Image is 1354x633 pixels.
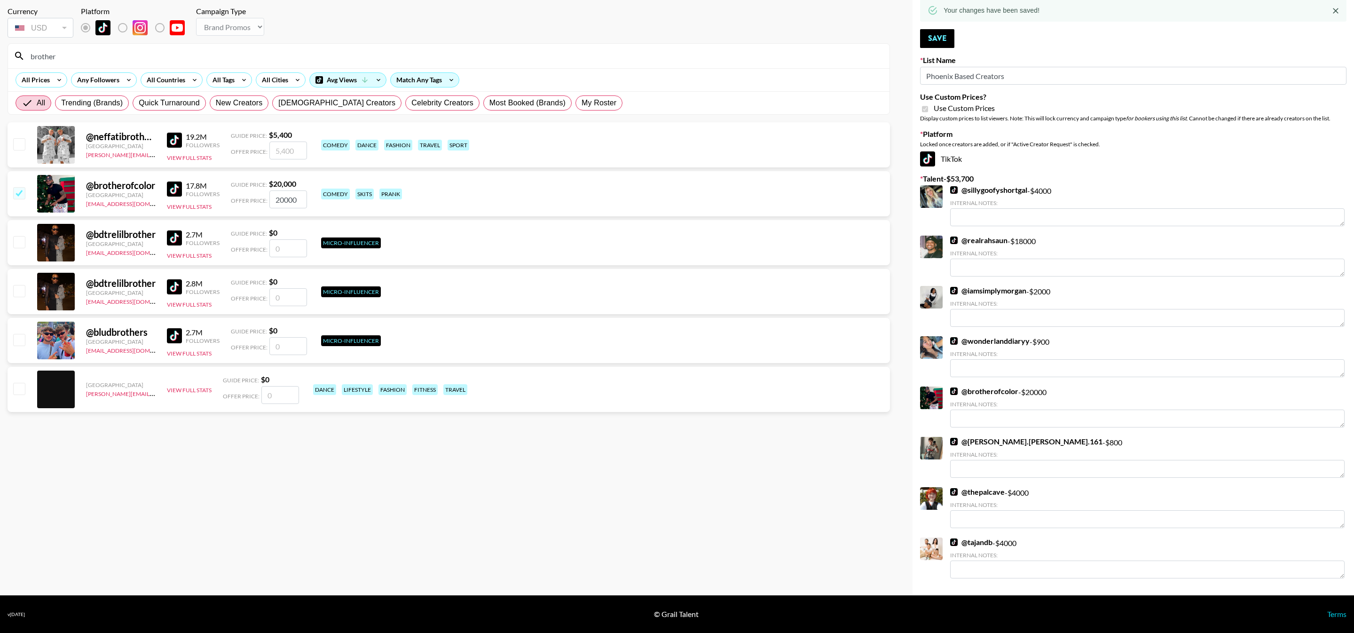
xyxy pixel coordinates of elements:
button: View Full Stats [167,350,212,357]
div: Internal Notes: [950,552,1345,559]
span: New Creators [216,97,263,109]
span: Offer Price: [231,295,268,302]
img: TikTok [167,182,182,197]
div: fashion [384,140,412,150]
div: - $ 4000 [950,185,1345,226]
div: Currency is locked to USD [8,16,73,40]
div: sport [448,140,469,150]
div: [GEOGRAPHIC_DATA] [86,142,156,150]
div: prank [379,189,402,199]
a: @iamsimplymorgan [950,286,1026,295]
input: 0 [269,337,307,355]
div: 19.2M [186,132,220,142]
img: Instagram [133,20,148,35]
input: 20,000 [269,190,307,208]
span: All [37,97,45,109]
div: - $ 900 [950,336,1345,377]
div: Internal Notes: [950,199,1345,206]
input: 0 [261,386,299,404]
div: Any Followers [71,73,121,87]
button: View Full Stats [167,301,212,308]
img: TikTok [950,488,958,496]
div: [GEOGRAPHIC_DATA] [86,381,156,388]
button: View Full Stats [167,203,212,210]
div: skits [355,189,374,199]
div: Internal Notes: [950,451,1345,458]
strong: $ 0 [269,228,277,237]
span: Offer Price: [223,393,260,400]
a: [PERSON_NAME][EMAIL_ADDRESS][DOMAIN_NAME] [86,150,225,158]
span: Guide Price: [231,328,267,335]
img: TikTok [950,337,958,345]
a: @thepalcave [950,487,1005,497]
div: Match Any Tags [391,73,459,87]
div: - $ 2000 [950,286,1345,327]
span: Guide Price: [231,279,267,286]
div: - $ 800 [950,437,1345,478]
span: Offer Price: [231,246,268,253]
div: [GEOGRAPHIC_DATA] [86,191,156,198]
span: Quick Turnaround [139,97,200,109]
div: Campaign Type [196,7,264,16]
button: Save [920,29,954,48]
span: Offer Price: [231,344,268,351]
div: USD [9,20,71,36]
div: dance [313,384,336,395]
button: View Full Stats [167,252,212,259]
div: Display custom prices to list viewers. Note: This will lock currency and campaign type . Cannot b... [920,115,1346,122]
div: dance [355,140,378,150]
div: All Countries [141,73,187,87]
div: All Prices [16,73,52,87]
a: @[PERSON_NAME].[PERSON_NAME].161 [950,437,1102,446]
img: TikTok [950,237,958,244]
div: Currency [8,7,73,16]
strong: $ 20,000 [269,179,296,188]
input: 5,400 [269,142,307,159]
a: [EMAIL_ADDRESS][DOMAIN_NAME] [86,345,181,354]
div: travel [443,384,467,395]
div: @ bdtrelilbrother [86,229,156,240]
span: Guide Price: [231,132,267,139]
img: YouTube [170,20,185,35]
a: [EMAIL_ADDRESS][DOMAIN_NAME] [86,296,181,305]
span: Trending (Brands) [61,97,123,109]
div: Your changes have been saved! [944,2,1039,19]
img: TikTok [950,438,958,445]
div: - $ 4000 [950,487,1345,528]
div: Internal Notes: [950,401,1345,408]
div: v [DATE] [8,611,25,617]
a: @wonderlanddiaryy [950,336,1030,346]
div: Micro-Influencer [321,286,381,297]
div: 2.8M [186,279,220,288]
a: @sillygoofyshortgal [950,185,1027,195]
a: @brotherofcolor [950,387,1018,396]
span: Offer Price: [231,148,268,155]
div: - $ 18000 [950,236,1345,277]
div: [GEOGRAPHIC_DATA] [86,240,156,247]
input: Search by User Name [25,48,884,63]
div: © Grail Talent [654,609,699,619]
span: My Roster [582,97,616,109]
a: @realrahsaun [950,236,1008,245]
img: TikTok [167,133,182,148]
div: @ brotherofcolor [86,180,156,191]
img: TikTok [167,230,182,245]
input: 0 [269,239,307,257]
button: View Full Stats [167,387,212,394]
div: Micro-Influencer [321,237,381,248]
span: Celebrity Creators [411,97,473,109]
strong: $ 0 [269,277,277,286]
button: View Full Stats [167,154,212,161]
div: Internal Notes: [950,300,1345,307]
label: Platform [920,129,1346,139]
div: Followers [186,337,220,344]
strong: $ 5,400 [269,130,292,139]
label: Talent - $ 53,700 [920,174,1346,183]
span: Guide Price: [231,230,267,237]
a: [EMAIL_ADDRESS][DOMAIN_NAME] [86,247,181,256]
img: TikTok [920,151,935,166]
div: Internal Notes: [950,250,1345,257]
div: Locked once creators are added, or if "Active Creator Request" is checked. [920,141,1346,148]
div: List locked to TikTok. [81,18,192,38]
div: Micro-Influencer [321,335,381,346]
